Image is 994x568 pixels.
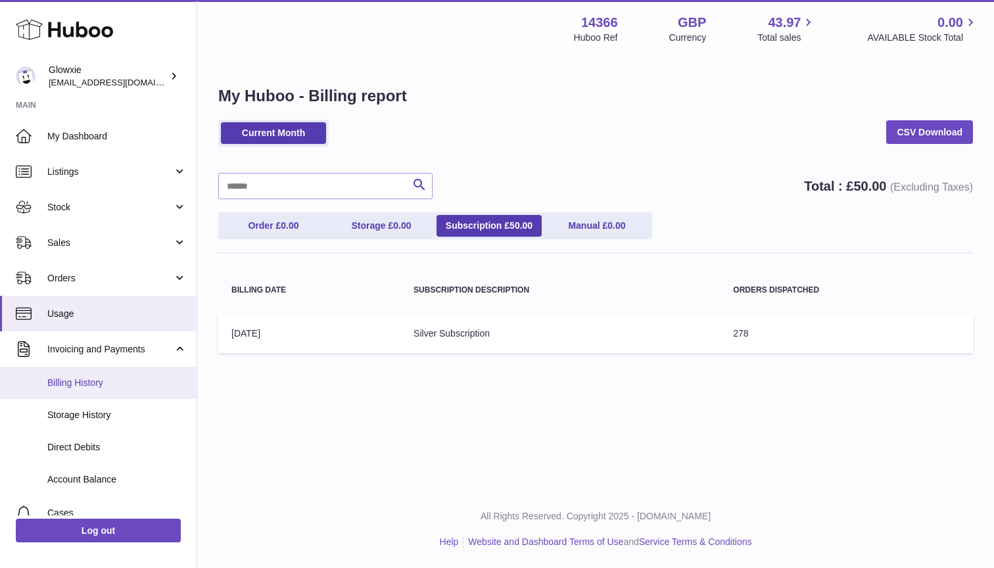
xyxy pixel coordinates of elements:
[329,215,434,237] a: Storage £0.00
[867,32,978,44] span: AVAILABLE Stock Total
[886,120,973,144] a: CSV Download
[47,308,187,320] span: Usage
[221,215,326,237] a: Order £0.00
[393,220,411,231] span: 0.00
[574,32,618,44] div: Huboo Ref
[757,32,816,44] span: Total sales
[669,32,707,44] div: Currency
[544,215,650,237] a: Manual £0.00
[47,272,173,285] span: Orders
[720,273,973,308] th: Orders Dispatched
[221,122,326,144] a: Current Month
[47,201,173,214] span: Stock
[49,64,167,89] div: Glowxie
[581,14,618,32] strong: 14366
[218,85,973,106] h1: My Huboo - Billing report
[16,66,35,86] img: suraj@glowxie.com
[440,536,459,547] a: Help
[804,179,973,193] strong: Total : £
[678,14,706,32] strong: GBP
[867,14,978,44] a: 0.00 AVAILABLE Stock Total
[757,14,816,44] a: 43.97 Total sales
[47,377,187,389] span: Billing History
[47,507,187,519] span: Cases
[47,409,187,421] span: Storage History
[400,273,720,308] th: Subscription Description
[16,519,181,542] a: Log out
[400,314,720,353] td: Silver Subscription
[47,343,173,356] span: Invoicing and Payments
[47,237,173,249] span: Sales
[47,441,187,454] span: Direct Debits
[720,314,973,353] td: 278
[463,536,751,548] li: and
[281,220,298,231] span: 0.00
[47,473,187,486] span: Account Balance
[218,314,400,353] td: [DATE]
[47,166,173,178] span: Listings
[639,536,752,547] a: Service Terms & Conditions
[437,215,542,237] a: Subscription £50.00
[208,510,983,523] p: All Rights Reserved. Copyright 2025 - [DOMAIN_NAME]
[468,536,623,547] a: Website and Dashboard Terms of Use
[607,220,625,231] span: 0.00
[768,14,801,32] span: 43.97
[218,273,400,308] th: Billing Date
[49,77,193,87] span: [EMAIL_ADDRESS][DOMAIN_NAME]
[853,179,886,193] span: 50.00
[890,181,973,193] span: (Excluding Taxes)
[47,130,187,143] span: My Dashboard
[937,14,963,32] span: 0.00
[509,220,532,231] span: 50.00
